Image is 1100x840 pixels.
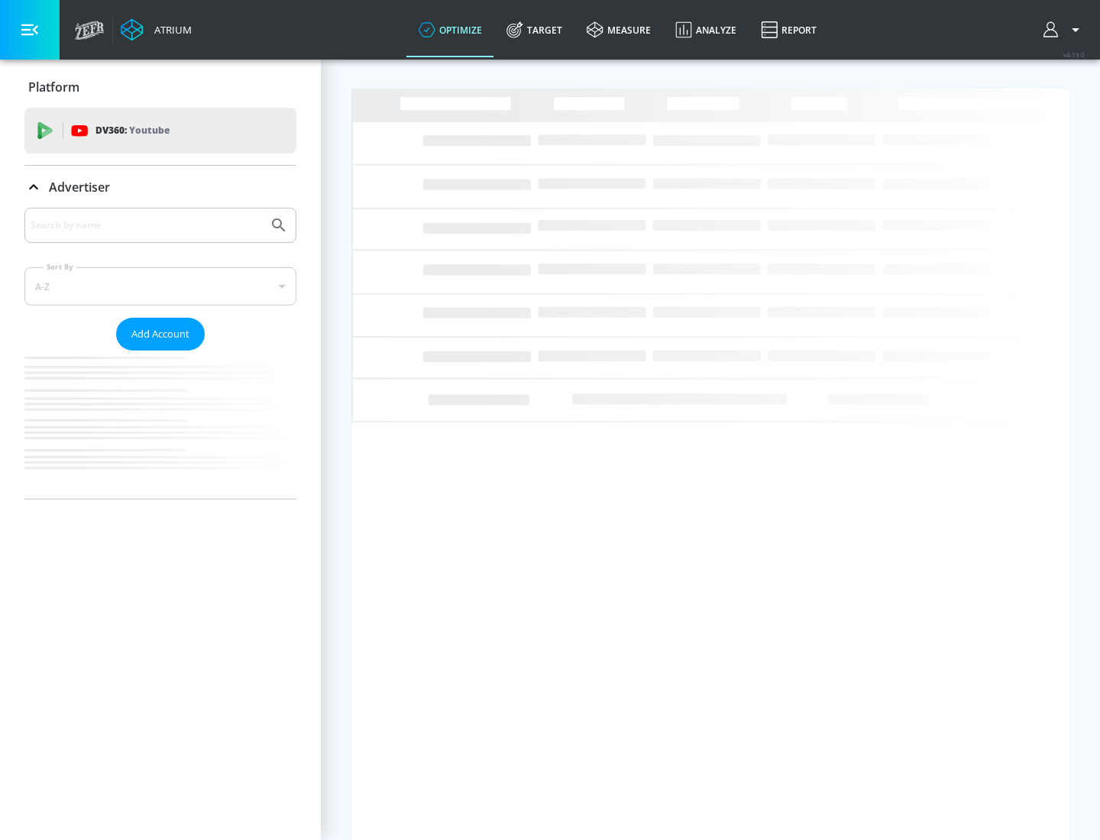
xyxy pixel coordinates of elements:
[116,318,205,351] button: Add Account
[49,179,110,195] p: Advertiser
[494,2,574,57] a: Target
[131,325,189,343] span: Add Account
[129,122,170,138] p: Youtube
[28,79,79,95] p: Platform
[24,166,296,208] div: Advertiser
[574,2,663,57] a: measure
[31,215,262,235] input: Search by name
[121,18,192,41] a: Atrium
[24,66,296,108] div: Platform
[44,262,76,272] label: Sort By
[24,267,296,305] div: A-Z
[24,351,296,499] nav: list of Advertiser
[24,208,296,499] div: Advertiser
[663,2,749,57] a: Analyze
[406,2,494,57] a: optimize
[749,2,829,57] a: Report
[95,122,170,139] p: DV360:
[1063,50,1085,59] span: v 4.19.0
[24,108,296,153] div: DV360: Youtube
[148,23,192,37] div: Atrium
